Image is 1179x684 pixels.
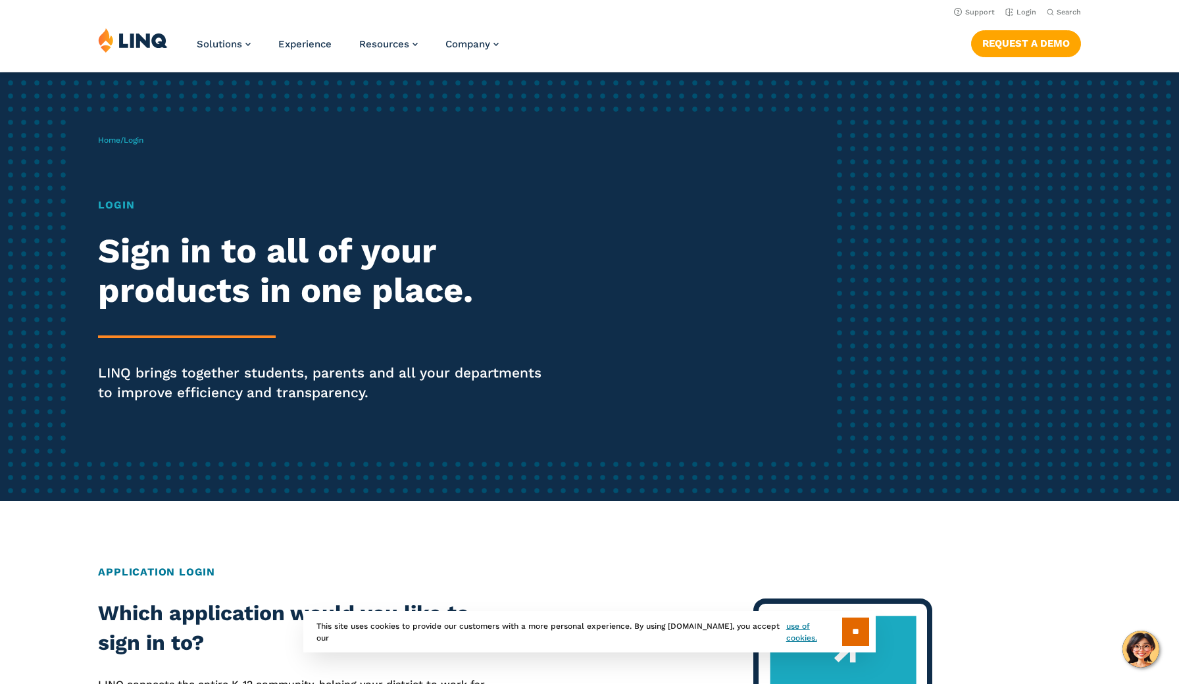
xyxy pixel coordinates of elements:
h2: Which application would you like to sign in to? [98,598,490,658]
span: Resources [359,38,409,50]
h2: Application Login [98,564,1080,580]
span: Company [445,38,490,50]
span: Login [124,135,143,145]
a: Solutions [197,38,251,50]
a: Support [954,8,995,16]
h1: Login [98,197,552,213]
a: Home [98,135,120,145]
span: Solutions [197,38,242,50]
a: Company [445,38,499,50]
a: Request a Demo [971,30,1081,57]
span: / [98,135,143,145]
a: Login [1005,8,1036,16]
p: LINQ brings together students, parents and all your departments to improve efficiency and transpa... [98,363,552,403]
img: LINQ | K‑12 Software [98,28,168,53]
h2: Sign in to all of your products in one place. [98,232,552,310]
nav: Primary Navigation [197,28,499,71]
div: This site uses cookies to provide our customers with a more personal experience. By using [DOMAIN... [303,611,876,652]
a: use of cookies. [786,620,842,644]
button: Hello, have a question? Let’s chat. [1122,631,1159,668]
button: Open Search Bar [1047,7,1081,17]
nav: Button Navigation [971,28,1081,57]
a: Resources [359,38,418,50]
span: Search [1057,8,1081,16]
a: Experience [278,38,332,50]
